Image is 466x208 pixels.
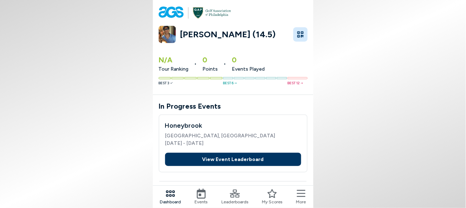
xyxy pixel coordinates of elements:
[194,60,197,67] span: •
[165,140,301,147] span: [DATE] - [DATE]
[203,55,218,65] span: 0
[159,55,189,65] span: N/A
[296,199,306,205] span: More
[159,65,189,73] span: Tour Ranking
[232,55,265,65] span: 0
[224,60,226,67] span: •
[159,26,176,43] img: avatar
[195,199,208,205] span: Events
[203,65,218,73] span: Points
[296,189,306,205] button: More
[165,132,301,140] span: [GEOGRAPHIC_DATA], [GEOGRAPHIC_DATA]
[223,80,237,86] span: Best 6
[193,7,231,19] img: logo
[160,189,181,205] a: Dashboard
[165,121,301,131] h4: Honeybrook
[180,29,289,39] a: [PERSON_NAME] (14.5)
[159,80,173,86] span: Best 3
[221,199,248,205] span: Leaderboards
[262,199,282,205] span: My Scores
[288,80,303,86] span: Best 12
[160,199,181,205] span: Dashboard
[262,189,282,205] a: My Scores
[165,153,301,166] button: View Event Leaderboard
[232,65,265,73] span: Events Played
[221,189,248,205] a: Leaderboards
[195,189,208,205] a: Events
[159,101,308,112] h3: In Progress Events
